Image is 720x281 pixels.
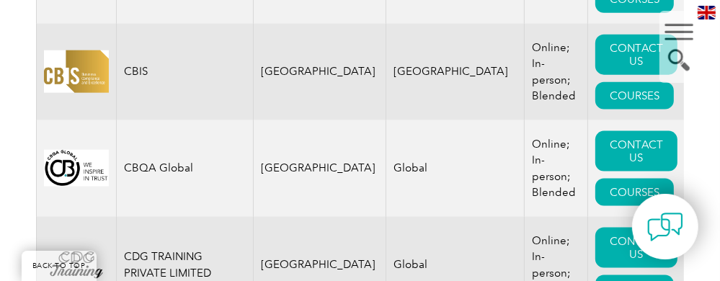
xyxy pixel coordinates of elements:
[595,35,677,75] a: CONTACT US
[386,120,524,217] td: Global
[698,6,716,19] img: en
[116,24,253,120] td: CBIS
[22,251,97,281] a: BACK TO TOP
[44,50,109,93] img: 07dbdeaf-5408-eb11-a813-000d3ae11abd-logo.jpg
[253,120,386,217] td: [GEOGRAPHIC_DATA]
[595,228,677,268] a: CONTACT US
[595,179,674,206] a: COURSES
[524,24,587,120] td: Online; In-person; Blended
[595,131,677,171] a: CONTACT US
[595,82,674,110] a: COURSES
[44,150,109,187] img: 6f6ba32e-03e9-eb11-bacb-00224814b282-logo.png
[647,209,683,245] img: contact-chat.png
[386,24,524,120] td: [GEOGRAPHIC_DATA]
[253,24,386,120] td: [GEOGRAPHIC_DATA]
[116,120,253,217] td: CBQA Global
[524,120,587,217] td: Online; In-person; Blended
